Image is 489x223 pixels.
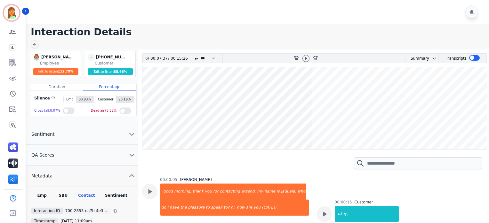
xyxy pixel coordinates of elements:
[26,124,138,145] button: Sentiment chevron down
[116,96,133,103] span: 90.19 %
[245,200,253,216] div: are
[58,70,74,73] span: 112.79 %
[241,184,256,200] div: extend.
[128,130,136,138] svg: chevron down
[30,83,83,90] div: Duration
[264,184,276,200] div: name
[26,131,60,137] span: Sentiment
[99,193,133,201] div: Sentiment
[26,173,58,179] span: Metadata
[34,106,60,116] div: Cross talk 0.07 %
[74,193,100,201] div: Contact
[212,184,219,200] div: for
[26,166,138,186] button: Metadata chevron up
[297,184,306,200] div: who
[96,54,128,61] div: [PHONE_NUMBER]
[261,200,309,216] div: [DATE]?
[161,200,167,216] div: do
[230,200,236,216] div: hi,
[180,200,188,216] div: the
[40,61,79,66] div: Employee
[432,56,437,61] svg: chevron down
[33,96,55,103] div: Silence
[128,172,136,180] svg: chevron up
[169,200,180,216] div: have
[223,200,230,216] div: to?
[335,206,399,222] div: okay,
[192,184,204,200] div: thank
[52,193,74,201] div: SBU
[180,177,212,182] div: [PERSON_NAME]
[31,208,63,214] div: Interaction ID
[219,184,240,200] div: contacting
[167,200,169,216] div: i
[95,96,116,103] span: Customer
[161,184,173,200] div: good
[31,26,489,38] h1: Interaction Details
[169,54,187,63] div: 00:15:26
[76,96,93,103] span: 88.93 %
[204,184,212,200] div: you
[64,96,76,103] span: Emp
[114,70,127,73] span: 88.66 %
[4,5,19,21] img: Bordered avatar
[205,200,210,216] div: to
[95,61,134,66] div: Customer
[355,200,373,205] div: Customer
[173,184,192,200] div: morning,
[31,193,52,201] div: Emp
[276,184,280,200] div: is
[33,68,78,75] div: Talk to listen
[446,54,467,63] div: Transcripts
[253,200,261,216] div: you
[88,54,95,61] span: -
[405,54,429,63] div: Summary
[26,152,60,158] span: QA Scores
[63,208,111,214] div: 700f2853-ea7b-4e33-a1bc-327289473469
[210,200,223,216] div: speak
[256,184,264,200] div: my
[280,184,297,200] div: jaquela.
[128,151,136,159] svg: chevron down
[150,54,168,63] div: 00:07:37
[41,54,73,61] div: [PERSON_NAME]
[150,54,189,63] div: /
[88,68,133,75] div: Talk to listen
[429,56,437,61] button: chevron down
[26,145,138,166] button: QA Scores chevron down
[83,83,136,90] div: Percentage
[91,106,117,116] div: Dead air 78.52 %
[187,200,205,216] div: pleasure
[236,200,245,216] div: how
[335,200,352,205] div: 00:00:16
[160,177,177,182] div: 00:00:05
